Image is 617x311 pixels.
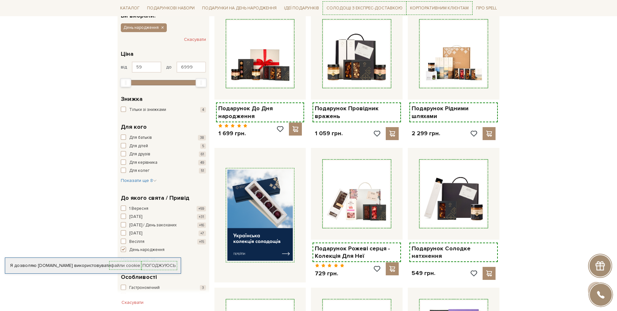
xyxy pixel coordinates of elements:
button: День народження [121,23,167,32]
button: Весілля +15 [121,239,206,245]
span: Про Spell [474,3,499,13]
button: 1 Вересня +59 [121,206,206,212]
span: Весілля [129,239,144,245]
span: 49 [198,160,206,165]
input: Ціна [132,62,161,73]
button: З вином / алкоголем 14 [121,293,206,299]
a: Подарунок Солодке натхнення [412,245,496,260]
span: 61 [199,151,206,157]
span: +7 [199,231,206,236]
span: Ціна [121,50,133,58]
p: 2 299 грн. [412,130,440,137]
span: Показати ще 8 [121,178,157,183]
span: Ідеї подарунків [281,3,322,13]
span: Подарунки на День народження [200,3,279,13]
p: 1 059 грн. [315,130,343,137]
span: Для друзів [129,151,150,158]
span: Показати ще 26 [121,257,160,262]
span: Каталог [118,3,142,13]
span: 51 [199,168,206,173]
div: Я дозволяю [DOMAIN_NAME] використовувати [5,263,181,269]
button: Гастрономічний 3 [121,285,206,291]
span: До якого свята / Привід [121,194,189,202]
p: 1 699 грн. [218,130,248,137]
span: З вином / алкоголем [129,293,169,299]
span: Для керівника [129,160,157,166]
button: [DATE] +31 [121,214,206,220]
button: [DATE] / День закоханих +16 [121,222,206,229]
input: Ціна [177,62,206,73]
button: Для керівника 49 [121,160,206,166]
button: День народження [121,247,206,253]
button: Показати ще 26 [121,257,160,263]
span: 3 [200,285,206,291]
span: +16 [197,222,206,228]
span: 14 [199,293,206,299]
button: Скасувати [184,34,206,45]
span: Для колег [129,168,150,174]
p: 549 грн. [412,269,435,277]
a: файли cookie [111,263,140,268]
button: Тільки зі знижками 4 [121,107,206,113]
span: Знижка [121,95,143,103]
span: 5 [200,143,206,149]
a: Подарунок Рідними шляхами [412,105,496,120]
span: +31 [197,214,206,220]
span: Особливості [121,273,157,281]
p: 729 грн. [315,270,344,277]
span: 38 [198,135,206,140]
span: Тільки зі знижками [129,107,166,113]
span: Для дітей [129,143,148,150]
img: banner [227,170,293,261]
span: до [166,64,172,70]
span: [DATE] [129,214,142,220]
div: Max [196,78,207,87]
a: Подарунок До Дня народження [218,105,302,120]
span: Для батьків [129,135,152,141]
span: [DATE] [129,230,142,237]
a: Подарунок Рожеві серця - Колекція Для Неї [315,245,399,260]
a: Солодощі з експрес-доставкою [324,3,405,14]
span: 1 Вересня [129,206,148,212]
span: День народження [123,25,159,30]
span: +59 [197,206,206,211]
a: Погоджуюсь [143,263,176,269]
span: Подарункові набори [144,3,197,13]
div: Min [120,78,131,87]
button: Для друзів 61 [121,151,206,158]
a: Корпоративним клієнтам [407,3,471,14]
button: Показати ще 8 [121,177,157,184]
span: [DATE] / День закоханих [129,222,177,229]
button: Для колег 51 [121,168,206,174]
span: Для кого [121,123,147,131]
button: Для дітей 5 [121,143,206,150]
button: [DATE] +7 [121,230,206,237]
button: Для батьків 38 [121,135,206,141]
span: 4 [200,107,206,113]
button: Скасувати [118,297,147,308]
span: Гастрономічний [129,285,160,291]
span: +15 [197,239,206,245]
span: від [121,64,127,70]
a: Подарунок Провідник вражень [315,105,399,120]
span: День народження [129,247,165,253]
